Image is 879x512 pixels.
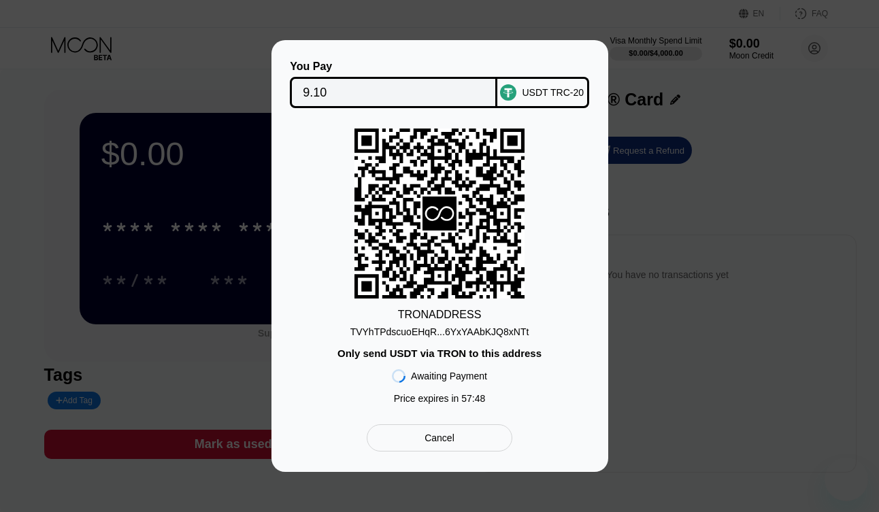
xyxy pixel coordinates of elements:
[522,87,584,98] div: USDT TRC-20
[394,393,486,404] div: Price expires in
[290,61,497,73] div: You Pay
[398,309,482,321] div: TRON ADDRESS
[337,347,542,359] div: Only send USDT via TRON to this address
[825,458,868,501] iframe: Button to launch messaging window
[425,432,454,444] div: Cancel
[292,61,588,108] div: You PayUSDT TRC-20
[367,424,512,451] div: Cancel
[461,393,485,404] span: 57 : 48
[350,321,529,337] div: TVYhTPdscuoEHqR...6YxYAAbKJQ8xNTt
[411,371,487,381] div: Awaiting Payment
[350,326,529,337] div: TVYhTPdscuoEHqR...6YxYAAbKJQ8xNTt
